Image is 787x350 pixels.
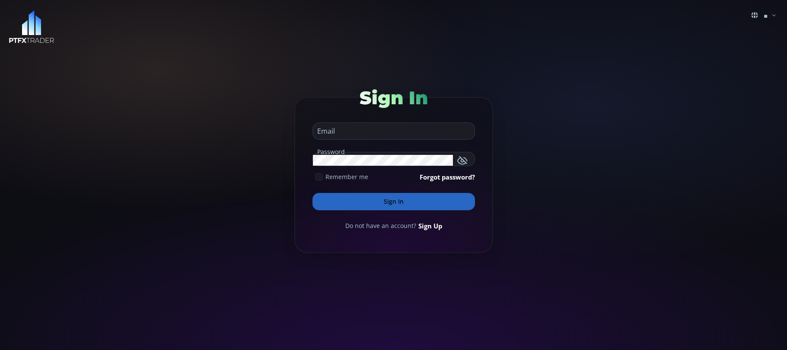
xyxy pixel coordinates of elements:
[418,221,442,231] a: Sign Up
[360,87,428,109] span: Sign In
[325,172,368,181] span: Remember me
[312,193,475,210] button: Sign In
[312,221,475,231] div: Do not have an account?
[9,10,54,44] img: LOGO
[420,172,475,182] a: Forgot password?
